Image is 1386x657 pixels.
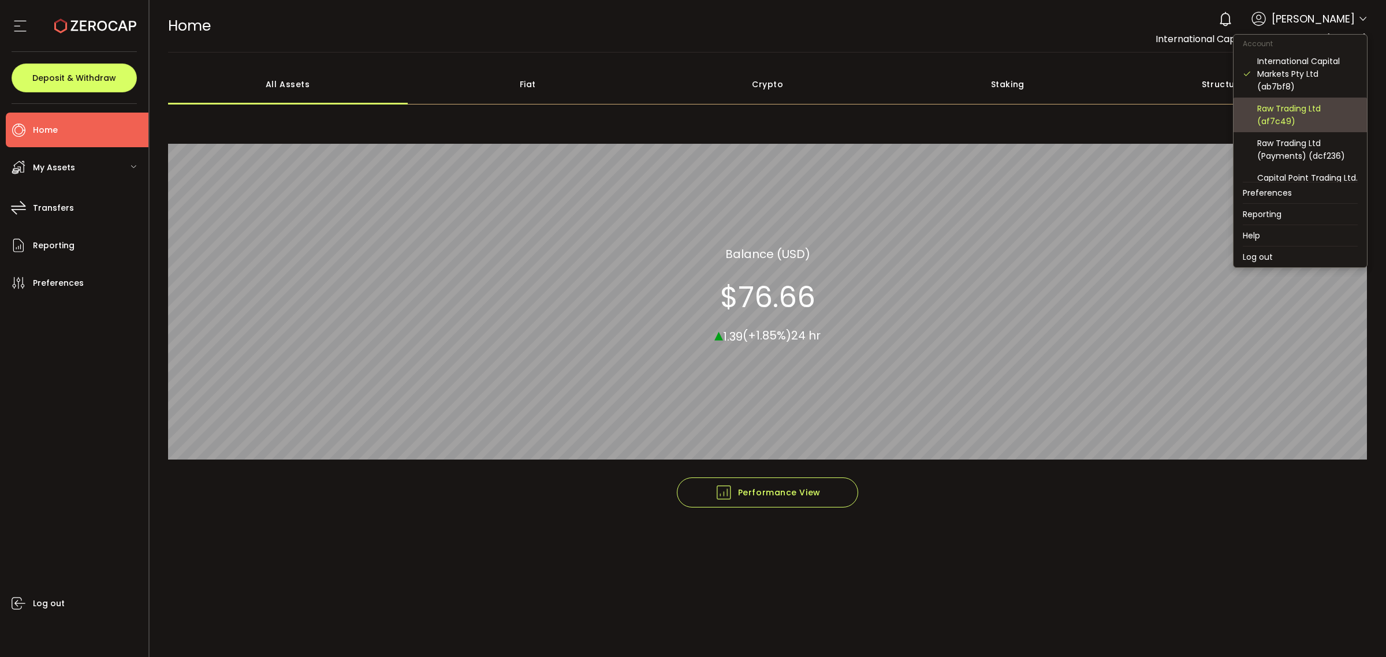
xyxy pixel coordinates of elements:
[33,595,65,612] span: Log out
[714,322,723,346] span: ▴
[648,64,888,104] div: Crypto
[33,200,74,216] span: Transfers
[1234,182,1367,203] li: Preferences
[1234,247,1367,267] li: Log out
[725,245,810,262] section: Balance (USD)
[33,159,75,176] span: My Assets
[1156,32,1368,46] span: International Capital Markets Pty Ltd (ab7bf8)
[168,64,408,104] div: All Assets
[1128,64,1368,104] div: Structured Products
[168,16,211,36] span: Home
[1234,225,1367,246] li: Help
[33,275,84,292] span: Preferences
[720,279,815,314] section: $76.66
[1257,137,1358,162] div: Raw Trading Ltd (Payments) (dcf236)
[888,64,1128,104] div: Staking
[1272,11,1355,27] span: [PERSON_NAME]
[677,477,858,507] button: Performance View
[1257,102,1358,128] div: Raw Trading Ltd (af7c49)
[1257,171,1358,197] div: Capital Point Trading Ltd. (Payments) (de1af4)
[723,328,743,344] span: 1.39
[1234,204,1367,225] li: Reporting
[32,74,116,82] span: Deposit & Withdraw
[1257,55,1358,93] div: International Capital Markets Pty Ltd (ab7bf8)
[408,64,648,104] div: Fiat
[715,484,821,501] span: Performance View
[791,327,821,344] span: 24 hr
[12,64,137,92] button: Deposit & Withdraw
[743,327,791,344] span: (+1.85%)
[33,122,58,139] span: Home
[1328,602,1386,657] iframe: Chat Widget
[33,237,74,254] span: Reporting
[1234,39,1282,48] span: Account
